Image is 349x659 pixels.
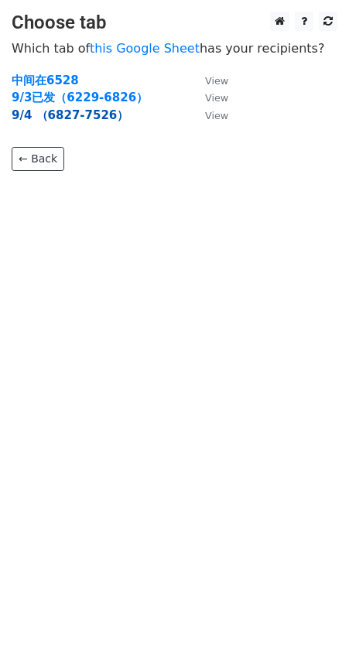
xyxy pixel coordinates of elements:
h3: Choose tab [12,12,337,34]
small: View [205,75,228,87]
a: 中间在6528 [12,73,79,87]
iframe: Chat Widget [272,585,349,659]
a: 9/3已发（6229-6826） [12,90,148,104]
a: View [190,90,228,104]
a: 9/4 （6827-7526） [12,108,128,122]
small: View [205,110,228,121]
a: View [190,73,228,87]
a: View [190,108,228,122]
a: this Google Sheet [90,41,200,56]
p: Which tab of has your recipients? [12,40,337,56]
a: ← Back [12,147,64,171]
small: View [205,92,228,104]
